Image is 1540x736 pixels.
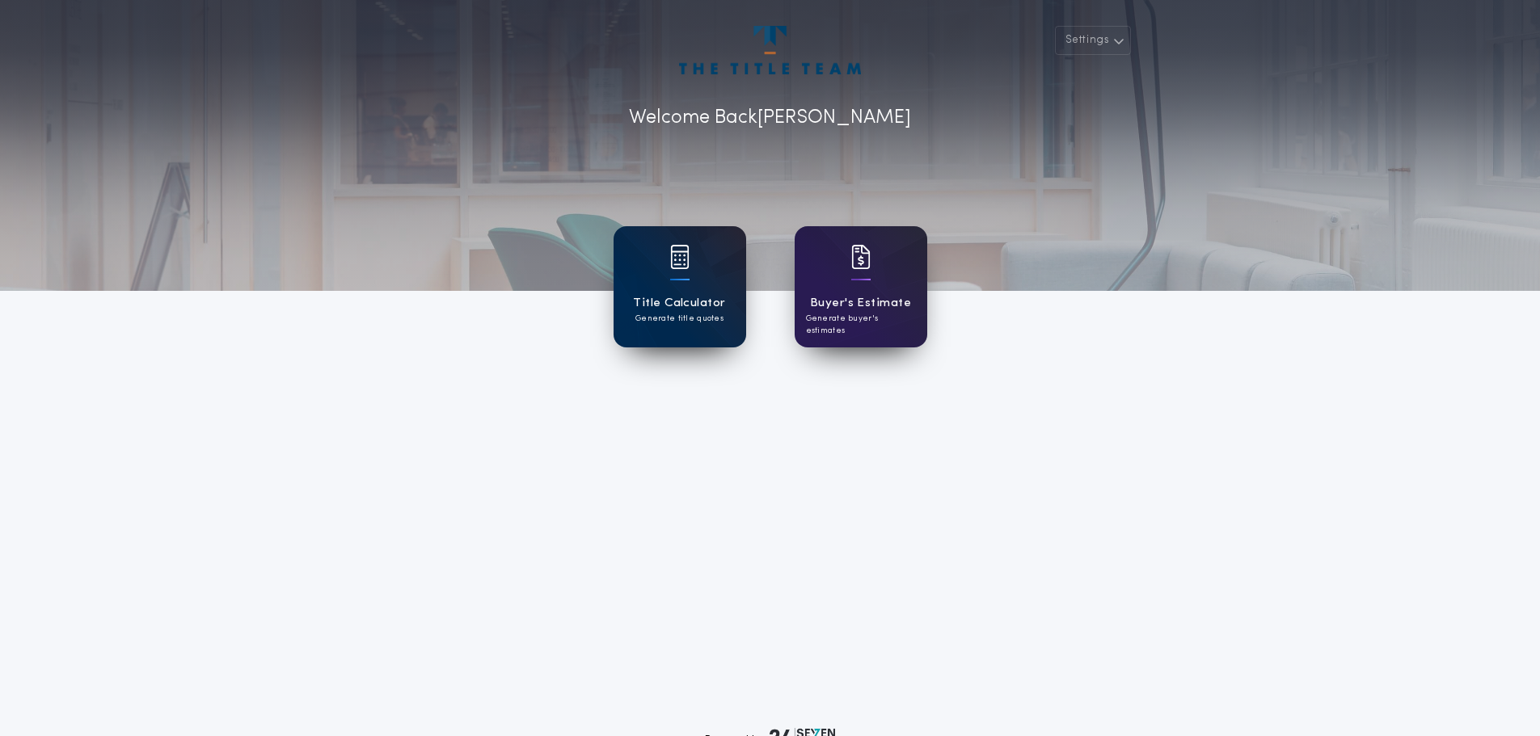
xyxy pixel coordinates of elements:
[806,313,916,337] p: Generate buyer's estimates
[614,226,746,347] a: card iconTitle CalculatorGenerate title quotes
[851,245,871,269] img: card icon
[635,313,724,325] p: Generate title quotes
[670,245,690,269] img: card icon
[1055,26,1131,55] button: Settings
[629,103,911,132] p: Welcome Back [PERSON_NAME]
[795,226,927,347] a: card iconBuyer's EstimateGenerate buyer's estimates
[633,294,725,313] h1: Title Calculator
[810,294,911,313] h1: Buyer's Estimate
[679,26,860,74] img: account-logo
